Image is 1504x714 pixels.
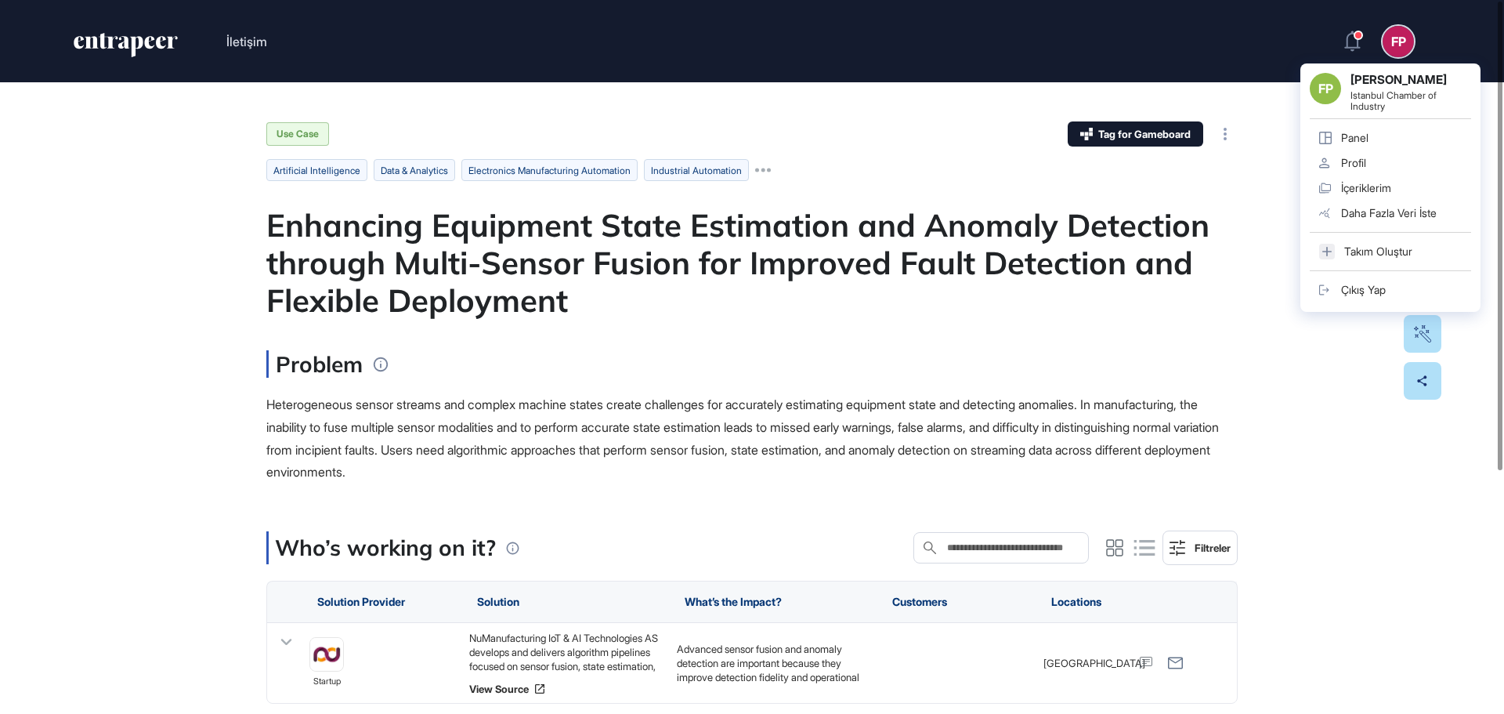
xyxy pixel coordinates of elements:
span: Customers [892,596,947,608]
p: Who’s working on it? [275,531,496,564]
button: FP [1383,26,1414,57]
span: Solution [477,596,519,608]
li: artificial intelligence [266,159,367,181]
span: [GEOGRAPHIC_DATA] [1043,656,1145,670]
button: Filtreler [1162,531,1238,565]
span: Locations [1051,596,1101,608]
img: image [310,638,343,671]
div: Enhancing Equipment State Estimation and Anomaly Detection through Multi-Sensor Fusion for Improv... [266,206,1238,319]
li: electronics manufacturing automation [461,159,638,181]
span: Heterogeneous sensor streams and complex machine states create challenges for accurately estimati... [266,397,1219,480]
span: Solution Provider [317,596,405,608]
h3: Problem [266,350,363,378]
button: İletişim [226,31,267,52]
span: Tag for Gameboard [1098,129,1191,140]
div: NuManufacturing IoT & AI Technologies AS develops and delivers algorithm pipelines focused on sen... [469,631,661,673]
div: Use Case [266,122,329,146]
div: Filtreler [1195,542,1231,554]
li: data & analytics [374,159,455,181]
li: industrial automation [644,159,749,181]
a: View Source [469,683,661,695]
span: What’s the Impact? [685,596,782,608]
p: Advanced sensor fusion and anomaly detection are important because they improve detection fidelit... [677,642,869,699]
a: image [309,637,344,672]
a: entrapeer-logo [72,33,179,63]
span: startup [313,675,341,689]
